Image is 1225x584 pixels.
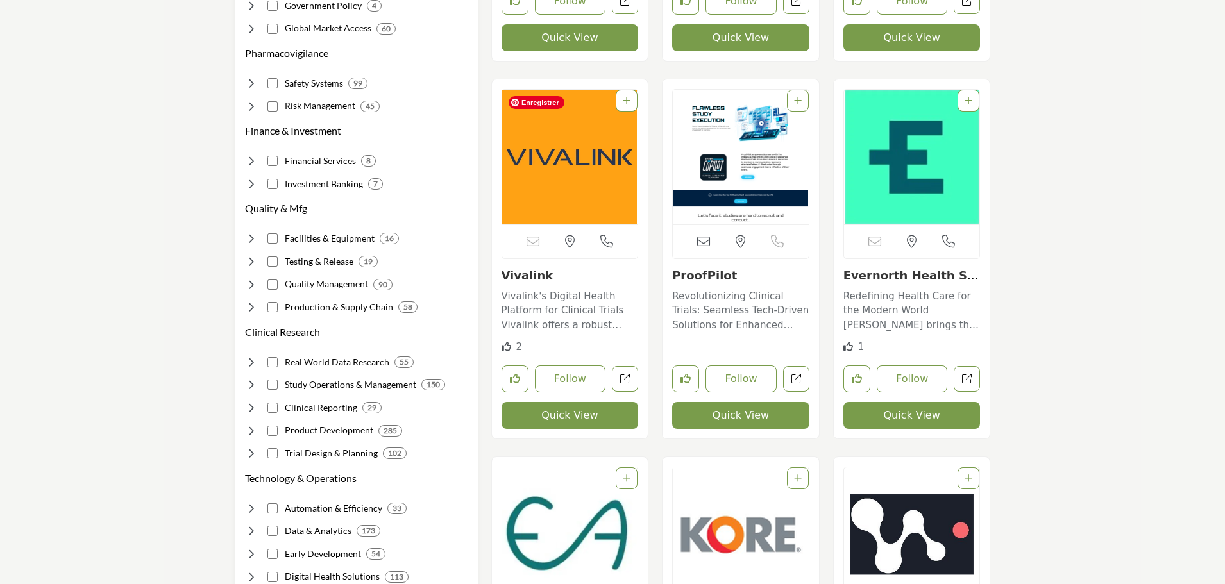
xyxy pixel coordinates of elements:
button: Quality & Mfg [245,201,307,216]
b: 55 [400,358,409,367]
input: Select Government Policy checkbox [267,1,278,11]
input: Select Risk Management checkbox [267,101,278,112]
a: Add To List [623,96,630,106]
div: 45 Results For Risk Management [360,101,380,112]
b: 16 [385,234,394,243]
input: Select Production & Supply Chain checkbox [267,302,278,312]
div: 7 Results For Investment Banking [368,178,383,190]
div: 8 Results For Financial Services [361,155,376,167]
h3: Technology & Operations [245,471,357,486]
b: 54 [371,549,380,558]
b: 60 [382,24,391,33]
a: Open proofpilot in new tab [783,366,809,392]
input: Select Early Development checkbox [267,549,278,559]
h4: Financial Services: Enabling enterprise fiscal planning, reporting and controls. [285,154,356,167]
img: ProofPilot [673,90,809,224]
input: Select Product Development checkbox [267,426,278,436]
a: Open Listing in new tab [844,90,980,224]
input: Select Automation & Efficiency checkbox [267,503,278,513]
button: Quick View [672,402,809,429]
button: Like listing [672,365,699,392]
input: Select Investment Banking checkbox [267,179,278,189]
b: 29 [367,403,376,412]
a: Add To List [794,96,802,106]
i: Like [843,342,853,351]
h3: ProofPilot [672,269,809,283]
a: Add To List [965,473,972,483]
h4: Testing & Release: Analyzing acceptability of materials, stability and final drug product batches. [285,255,353,268]
input: Select Testing & Release checkbox [267,256,278,267]
h4: Clinical Reporting: Publishing results and conclusions from clinical studies. [285,401,357,414]
a: Vivalink [502,269,553,282]
h4: Quality Management: Governance ensuring adherence to quality guidelines. [285,278,368,290]
button: Quick View [843,402,981,429]
b: 173 [362,526,375,535]
img: Vivalink [502,90,638,224]
span: 1 [858,341,865,353]
a: Open vivalink in new tab [612,366,638,392]
a: Evernorth Health Ser... [843,269,979,296]
div: 33 Results For Automation & Efficiency [387,503,407,514]
a: Add To List [965,96,972,106]
h4: Data & Analytics: Collecting, organizing and analyzing healthcare data. [285,524,351,537]
button: Quick View [843,24,981,51]
i: Likes [502,342,511,351]
a: ProofPilot [672,269,737,282]
button: Quick View [502,402,639,429]
input: Select Global Market Access checkbox [267,24,278,34]
div: 99 Results For Safety Systems [348,78,367,89]
a: Redefining Health Care for the Modern World [PERSON_NAME] brings the power of innovation and rele... [843,286,981,333]
div: 60 Results For Global Market Access [376,23,396,35]
p: Vivalink's Digital Health Platform for Clinical Trials Vivalink offers a robust digital health te... [502,289,639,333]
h3: Evernorth Health Services [843,269,981,283]
button: Finance & Investment [245,123,341,138]
b: 19 [364,257,373,266]
h4: Study Operations & Management: Conducting and overseeing clinical studies. [285,378,416,391]
input: Select Safety Systems checkbox [267,78,278,88]
b: 90 [378,280,387,289]
input: Select Facilities & Equipment checkbox [267,233,278,244]
div: 29 Results For Clinical Reporting [362,402,382,413]
h4: Product Development: Developing and producing investigational drug formulations. [285,424,373,437]
input: Select Data & Analytics checkbox [267,526,278,536]
div: 102 Results For Trial Design & Planning [383,447,407,459]
button: Like listing [843,365,870,392]
div: 150 Results For Study Operations & Management [421,379,445,390]
b: 45 [366,102,375,111]
a: Open Listing in new tab [673,90,809,224]
img: Evernorth Health Services [844,90,980,224]
span: Enregistrer [509,96,564,109]
button: Like listing [502,365,528,392]
button: Clinical Research [245,324,320,340]
span: 2 [516,341,522,353]
a: Add To List [623,473,630,483]
div: 16 Results For Facilities & Equipment [380,233,399,244]
h4: Trial Design & Planning: Designing robust clinical study protocols and analysis plans. [285,447,378,460]
h4: Global Market Access: Achieving patient access and reimbursement globally. [285,22,371,35]
b: 113 [390,572,403,581]
div: 173 Results For Data & Analytics [357,525,380,537]
div: 55 Results For Real World Data Research [394,356,414,368]
button: Pharmacovigilance [245,46,328,61]
b: 99 [353,79,362,88]
h4: Investment Banking: Providing deal structuring and financing advisory services. [285,178,363,190]
h4: Risk Management: Detecting, evaluating and communicating product risks. [285,99,355,112]
input: Select Clinical Reporting checkbox [267,403,278,413]
h4: Facilities & Equipment: Maintaining physical plants and machine operations. [285,232,375,245]
h4: Real World Data Research: Deriving insights from analyzing real-world data. [285,356,389,369]
button: Follow [877,365,948,392]
a: Open evernorth in new tab [954,366,980,392]
h4: Safety Systems: Collecting, processing and analyzing safety data. [285,77,343,90]
div: 285 Results For Product Development [378,425,402,437]
b: 285 [384,426,397,435]
button: Quick View [672,24,809,51]
div: 90 Results For Quality Management [373,279,393,290]
h4: Production & Supply Chain: Manufacturing, packaging and distributing drug supply. [285,301,393,313]
a: Revolutionizing Clinical Trials: Seamless Tech-Driven Solutions for Enhanced Engagement and Effic... [672,286,809,333]
b: 150 [427,380,440,389]
h4: Early Development: Planning and supporting startup clinical initiatives. [285,547,361,560]
p: Redefining Health Care for the Modern World [PERSON_NAME] brings the power of innovation and rele... [843,289,981,333]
